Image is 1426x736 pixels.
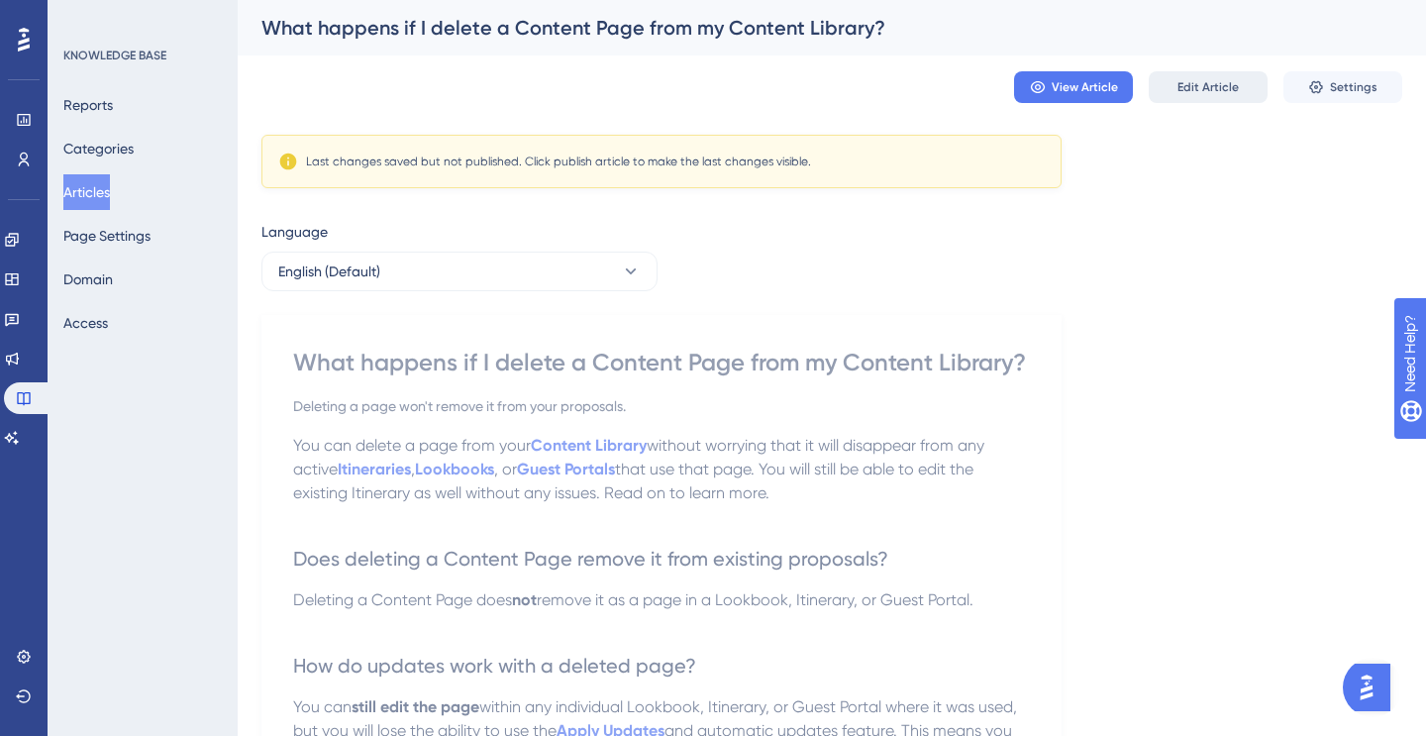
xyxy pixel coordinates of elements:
[338,460,411,478] a: Itineraries
[293,590,512,609] span: Deleting a Content Page does
[512,590,537,609] strong: not
[494,460,517,478] span: , or
[1283,71,1402,103] button: Settings
[261,220,328,244] span: Language
[293,697,352,716] span: You can
[1014,71,1133,103] button: View Article
[261,252,658,291] button: English (Default)
[293,460,977,502] span: that use that page. You will still be able to edit the existing Itinerary as well without any iss...
[293,394,1030,418] div: Deleting a page won't remove it from your proposals.
[293,347,1030,378] div: What happens if I delete a Content Page from my Content Library?
[306,154,811,169] div: Last changes saved but not published. Click publish article to make the last changes visible.
[1177,79,1239,95] span: Edit Article
[537,590,973,609] span: remove it as a page in a Lookbook, Itinerary, or Guest Portal.
[293,547,888,571] span: Does deleting a Content Page remove it from existing proposals?
[517,460,615,478] a: Guest Portals
[1343,658,1402,717] iframe: UserGuiding AI Assistant Launcher
[531,436,647,455] a: Content Library
[415,460,494,478] a: Lookbooks
[63,218,151,254] button: Page Settings
[63,48,166,63] div: KNOWLEDGE BASE
[1052,79,1118,95] span: View Article
[261,14,1353,42] div: What happens if I delete a Content Page from my Content Library?
[1330,79,1377,95] span: Settings
[1149,71,1268,103] button: Edit Article
[47,5,124,29] span: Need Help?
[63,174,110,210] button: Articles
[63,87,113,123] button: Reports
[352,697,479,716] strong: still edit the page
[293,654,696,678] span: How do updates work with a deleted page?
[411,460,415,478] span: ,
[63,305,108,341] button: Access
[293,436,531,455] span: You can delete a page from your
[63,262,113,297] button: Domain
[278,260,380,283] span: English (Default)
[63,131,134,166] button: Categories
